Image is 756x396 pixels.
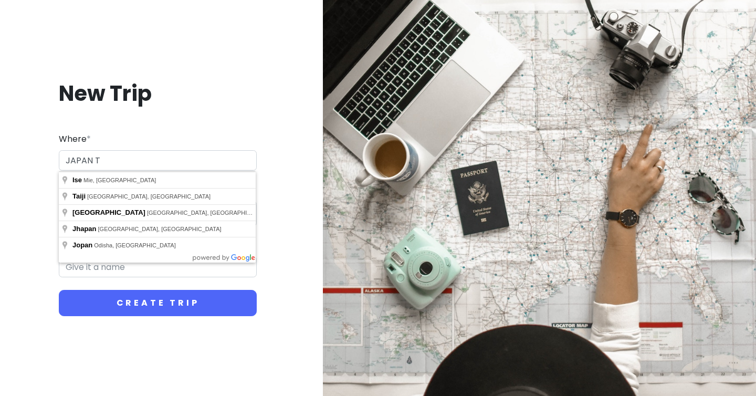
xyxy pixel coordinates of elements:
[72,192,86,200] span: Taiji
[59,256,257,277] input: Give it a name
[72,225,97,233] span: Jhapan
[72,241,92,249] span: Jopan
[98,226,222,232] span: [GEOGRAPHIC_DATA], [GEOGRAPHIC_DATA]
[59,80,257,107] h1: New Trip
[72,176,82,184] span: Ise
[59,290,257,316] button: Create Trip
[59,132,91,146] label: Where
[83,177,156,183] span: Mie, [GEOGRAPHIC_DATA]
[147,210,270,216] span: [GEOGRAPHIC_DATA], [GEOGRAPHIC_DATA]
[59,150,257,171] input: City (e.g., New York)
[87,193,211,200] span: [GEOGRAPHIC_DATA], [GEOGRAPHIC_DATA]
[94,242,175,248] span: Odisha, [GEOGRAPHIC_DATA]
[72,209,145,216] span: [GEOGRAPHIC_DATA]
